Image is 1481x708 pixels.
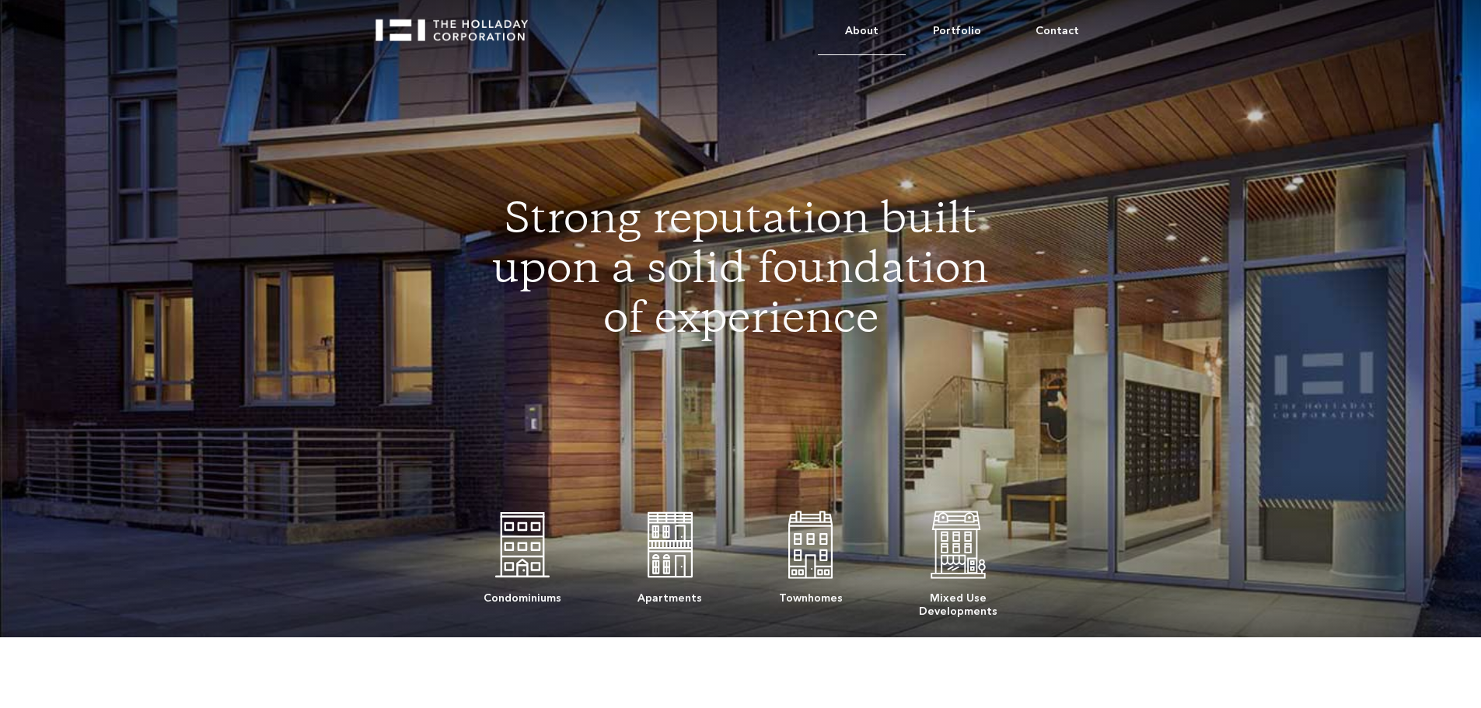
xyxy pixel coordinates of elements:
a: home [375,8,542,41]
div: Townhomes [779,584,843,605]
div: Condominiums [484,584,561,605]
div: Mixed Use Developments [919,584,997,618]
a: About [818,8,906,55]
div: Apartments [637,584,702,605]
a: Portfolio [906,8,1008,54]
a: Contact [1008,8,1106,54]
h1: Strong reputation built upon a solid foundation of experience [485,197,997,347]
